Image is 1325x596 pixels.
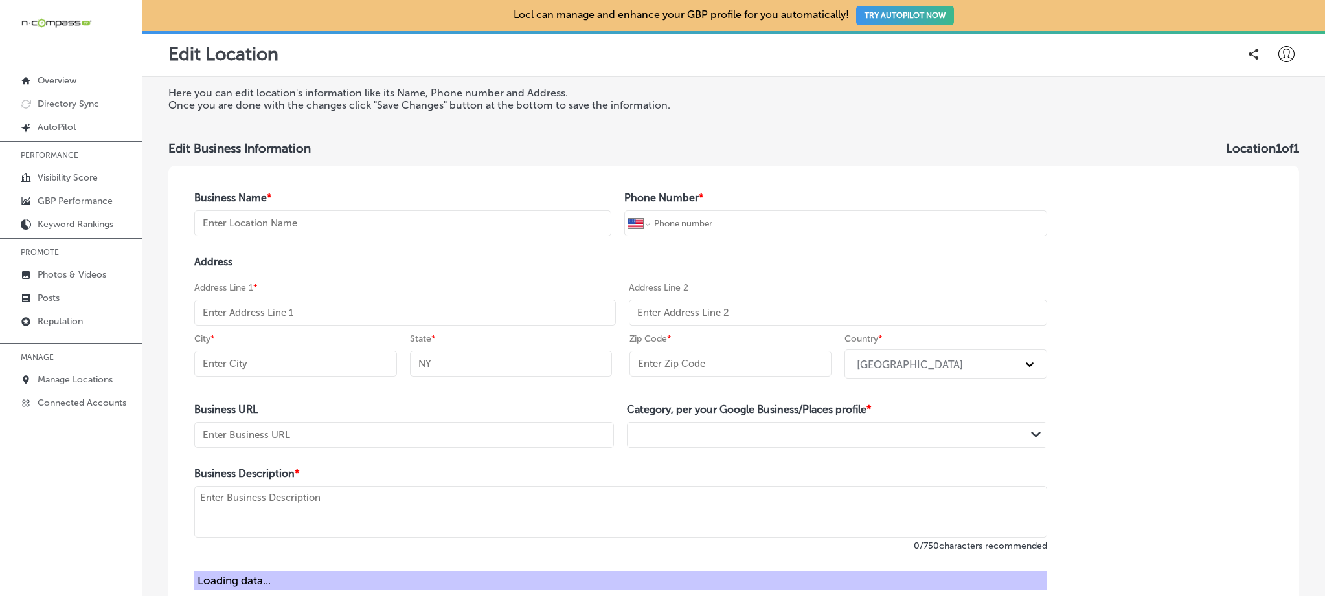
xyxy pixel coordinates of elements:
[856,6,954,25] button: TRY AUTOPILOT NOW
[38,292,60,304] p: Posts
[629,300,1047,326] input: Enter Address Line 2
[194,300,616,326] input: Enter Address Line 1
[38,316,83,327] p: Reputation
[38,374,113,385] p: Manage Locations
[38,269,106,280] p: Photos & Videos
[168,141,311,156] h3: Edit Business Information
[194,256,1047,268] h4: Address
[629,333,672,344] label: Zip Code
[627,403,1047,415] h4: Category, per your Google Business/Places profile
[410,351,613,377] input: NY
[21,17,92,29] img: 660ab0bf-5cc7-4cb8-ba1c-48b5ae0f18e60NCTV_CLogo_TV_Black_-500x88.png
[38,195,113,206] p: GBP Performance
[629,351,832,377] input: Enter Zip Code
[194,403,614,415] h4: Business URL
[844,333,883,344] label: Country
[194,210,611,236] input: Enter Location Name
[38,122,76,133] p: AutoPilot
[857,358,963,370] div: [GEOGRAPHIC_DATA]
[168,87,903,99] p: Here you can edit location's information like its Name, Phone number and Address.
[38,397,126,408] p: Connected Accounts
[194,540,1047,551] label: 0 / 750 characters recommended
[38,98,99,109] p: Directory Sync
[410,333,436,344] label: State
[168,99,903,111] p: Once you are done with the changes click "Save Changes" button at the bottom to save the informat...
[194,422,614,448] input: Enter Business URL
[629,282,688,293] label: Address Line 2
[1226,141,1299,156] h3: Location 1 of 1
[194,282,258,293] label: Address Line 1
[624,192,1047,204] h4: Phone Number
[653,211,1043,236] input: Phone number
[38,172,98,183] p: Visibility Score
[168,43,278,65] p: Edit Location
[194,467,1047,480] h4: Business Description
[194,571,1047,590] div: Loading data...
[38,219,113,230] p: Keyword Rankings
[38,75,76,86] p: Overview
[194,333,215,344] label: City
[194,192,611,204] h4: Business Name
[194,351,397,377] input: Enter City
